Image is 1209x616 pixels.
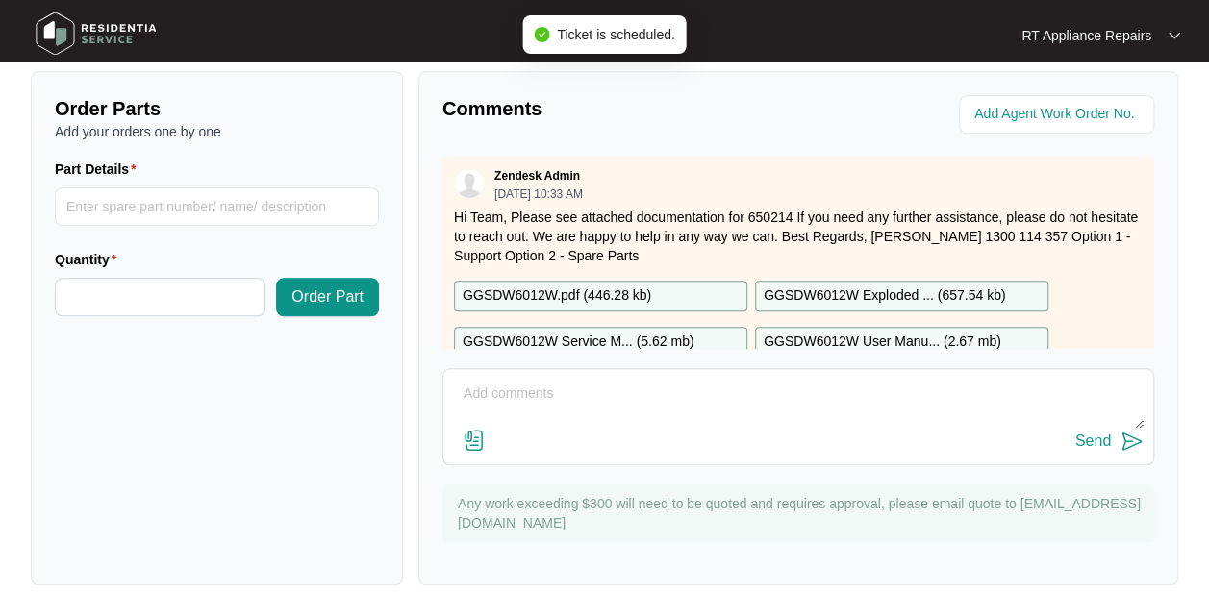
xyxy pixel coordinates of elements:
[463,285,651,307] p: GGSDW6012W.pdf ( 446.28 kb )
[974,103,1143,126] input: Add Agent Work Order No.
[55,95,379,122] p: Order Parts
[534,27,549,42] span: check-circle
[442,95,785,122] p: Comments
[494,168,580,184] p: Zendesk Admin
[276,278,379,316] button: Order Part
[55,122,379,141] p: Add your orders one by one
[1075,429,1144,455] button: Send
[463,429,486,452] img: file-attachment-doc.svg
[55,187,379,226] input: Part Details
[55,250,124,269] label: Quantity
[55,160,144,179] label: Part Details
[494,188,583,200] p: [DATE] 10:33 AM
[1121,430,1144,453] img: send-icon.svg
[1075,432,1111,450] div: Send
[764,332,1001,353] p: GGSDW6012W User Manu... ( 2.67 mb )
[291,285,364,308] span: Order Part
[764,285,1005,307] p: GGSDW6012W Exploded ... ( 657.54 kb )
[557,27,674,42] span: Ticket is scheduled.
[56,279,264,315] input: Quantity
[458,494,1145,532] p: Any work exceeding $300 will need to be quoted and requires approval, please email quote to [EMAI...
[29,5,164,62] img: residentia service logo
[1169,31,1180,40] img: dropdown arrow
[1021,26,1151,45] p: RT Appliance Repairs
[454,208,1143,265] p: Hi Team, Please see attached documentation for 650214 If you need any further assistance, please ...
[463,332,693,353] p: GGSDW6012W Service M... ( 5.62 mb )
[455,169,484,198] img: user.svg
